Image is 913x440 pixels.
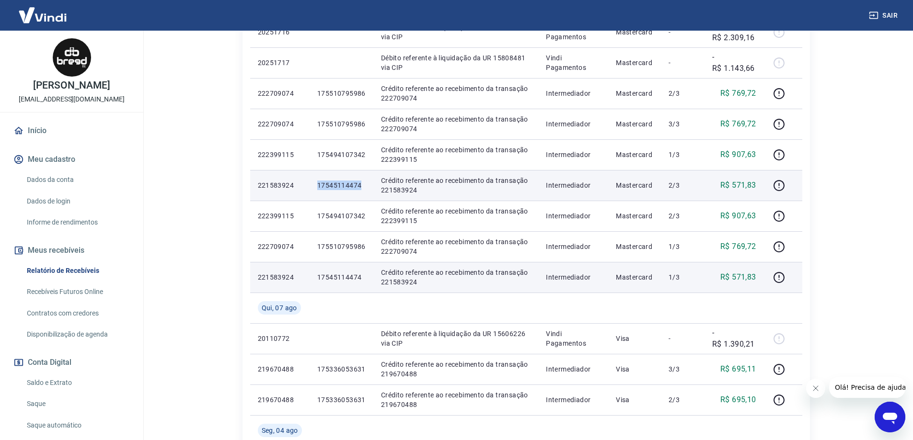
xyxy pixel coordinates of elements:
p: R$ 907,63 [720,149,756,160]
a: Relatório de Recebíveis [23,261,132,281]
p: 17545114474 [317,272,366,282]
p: 175510795986 [317,89,366,98]
p: Crédito referente ao recebimento da transação 219670488 [381,360,531,379]
p: Mastercard [616,89,653,98]
p: 1/3 [669,242,697,251]
p: 2/3 [669,395,697,405]
p: Débito referente à liquidação da UR 15606226 via CIP [381,329,531,348]
p: 219670488 [258,395,302,405]
p: Intermediador [546,364,601,374]
a: Dados de login [23,192,132,211]
p: Intermediador [546,395,601,405]
p: - [669,27,697,37]
p: Intermediador [546,119,601,129]
p: Crédito referente ao recebimento da transação 219670488 [381,390,531,409]
p: 175510795986 [317,119,366,129]
iframe: Fechar mensagem [806,379,825,398]
p: Débito referente à liquidação da UR 15808480 via CIP [381,23,531,42]
a: Dados da conta [23,170,132,190]
button: Meu cadastro [12,149,132,170]
p: Crédito referente ao recebimento da transação 222709074 [381,114,531,134]
p: Mastercard [616,211,653,221]
p: 1/3 [669,150,697,159]
p: Mastercard [616,119,653,129]
a: Saque automático [23,416,132,435]
p: R$ 571,83 [720,271,756,283]
p: R$ 769,72 [720,88,756,99]
p: 20251717 [258,58,302,68]
p: Vindi Pagamentos [546,329,601,348]
p: 20251716 [258,27,302,37]
p: Crédito referente ao recebimento da transação 222709074 [381,84,531,103]
p: [EMAIL_ADDRESS][DOMAIN_NAME] [19,94,125,104]
a: Saldo e Extrato [23,373,132,393]
iframe: Botão para abrir a janela de mensagens [875,402,905,432]
p: Crédito referente ao recebimento da transação 221583924 [381,176,531,195]
p: 222709074 [258,89,302,98]
p: Intermediador [546,272,601,282]
p: R$ 695,10 [720,394,756,406]
button: Sair [867,7,901,24]
p: Crédito referente ao recebimento da transação 222709074 [381,237,531,256]
p: 222399115 [258,150,302,159]
p: -R$ 2.309,16 [712,21,756,44]
p: R$ 695,11 [720,363,756,375]
p: 221583924 [258,272,302,282]
p: 2/3 [669,89,697,98]
span: Seg, 04 ago [262,426,298,435]
p: Mastercard [616,181,653,190]
p: 175336053631 [317,364,366,374]
p: R$ 769,72 [720,118,756,130]
p: Mastercard [616,150,653,159]
p: 175494107342 [317,211,366,221]
p: Crédito referente ao recebimento da transação 222399115 [381,206,531,226]
p: 17545114474 [317,181,366,190]
p: - [669,58,697,68]
p: Crédito referente ao recebimento da transação 221583924 [381,268,531,287]
button: Meus recebíveis [12,240,132,261]
img: Vindi [12,0,74,30]
span: Qui, 07 ago [262,303,297,313]
p: Intermediador [546,181,601,190]
p: Mastercard [616,272,653,282]
p: 175494107342 [317,150,366,159]
button: Conta Digital [12,352,132,373]
p: Intermediador [546,242,601,251]
p: 222709074 [258,242,302,251]
p: 219670488 [258,364,302,374]
a: Início [12,120,132,141]
img: aca19e66-decf-4676-9a4b-95233c03c037.jpeg [53,38,91,77]
p: Mastercard [616,27,653,37]
p: Visa [616,334,653,343]
p: 2/3 [669,211,697,221]
a: Informe de rendimentos [23,213,132,232]
p: 175510795986 [317,242,366,251]
p: [PERSON_NAME] [33,80,110,90]
p: - [669,334,697,343]
p: Vindi Pagamentos [546,23,601,42]
p: Mastercard [616,58,653,68]
a: Disponibilização de agenda [23,325,132,344]
p: 175336053631 [317,395,366,405]
p: R$ 907,63 [720,210,756,222]
p: 3/3 [669,364,697,374]
p: Crédito referente ao recebimento da transação 222399115 [381,145,531,164]
p: 222399115 [258,211,302,221]
p: R$ 571,83 [720,180,756,191]
a: Saque [23,394,132,414]
p: Intermediador [546,89,601,98]
p: Mastercard [616,242,653,251]
a: Recebíveis Futuros Online [23,282,132,302]
p: R$ 769,72 [720,241,756,252]
iframe: Mensagem da empresa [829,377,905,398]
p: Visa [616,395,653,405]
span: Olá! Precisa de ajuda? [6,7,81,14]
a: Contratos com credores [23,304,132,323]
p: 3/3 [669,119,697,129]
p: 1/3 [669,272,697,282]
p: Intermediador [546,211,601,221]
p: 2/3 [669,181,697,190]
p: -R$ 1.390,21 [712,327,756,350]
p: 222709074 [258,119,302,129]
p: 221583924 [258,181,302,190]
